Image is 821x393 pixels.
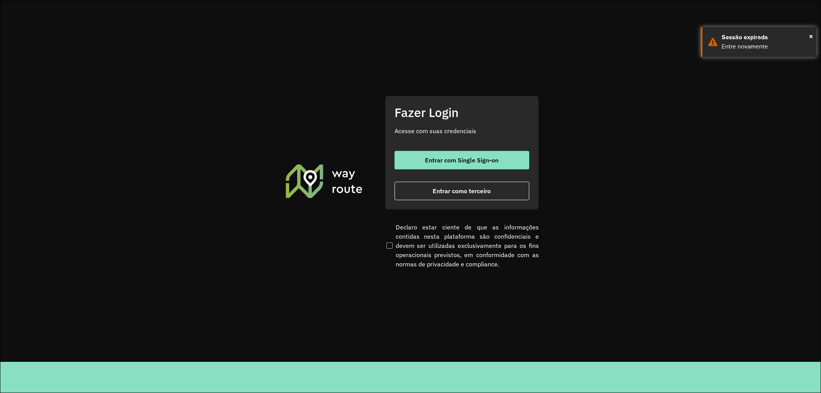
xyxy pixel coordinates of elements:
[395,182,529,200] button: button
[284,163,364,199] img: Roteirizador AmbevTech
[425,157,498,163] span: Entrar com Single Sign-on
[809,30,813,42] span: ×
[433,188,491,194] span: Entrar como terceiro
[722,33,811,42] div: Sessão expirada
[395,126,529,135] p: Acesse com suas credenciais
[395,151,529,169] button: button
[395,105,529,120] h2: Fazer Login
[722,42,811,51] div: Entre novamente
[385,222,539,269] label: Declaro estar ciente de que as informações contidas nesta plataforma são confidenciais e devem se...
[809,30,813,42] button: Close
